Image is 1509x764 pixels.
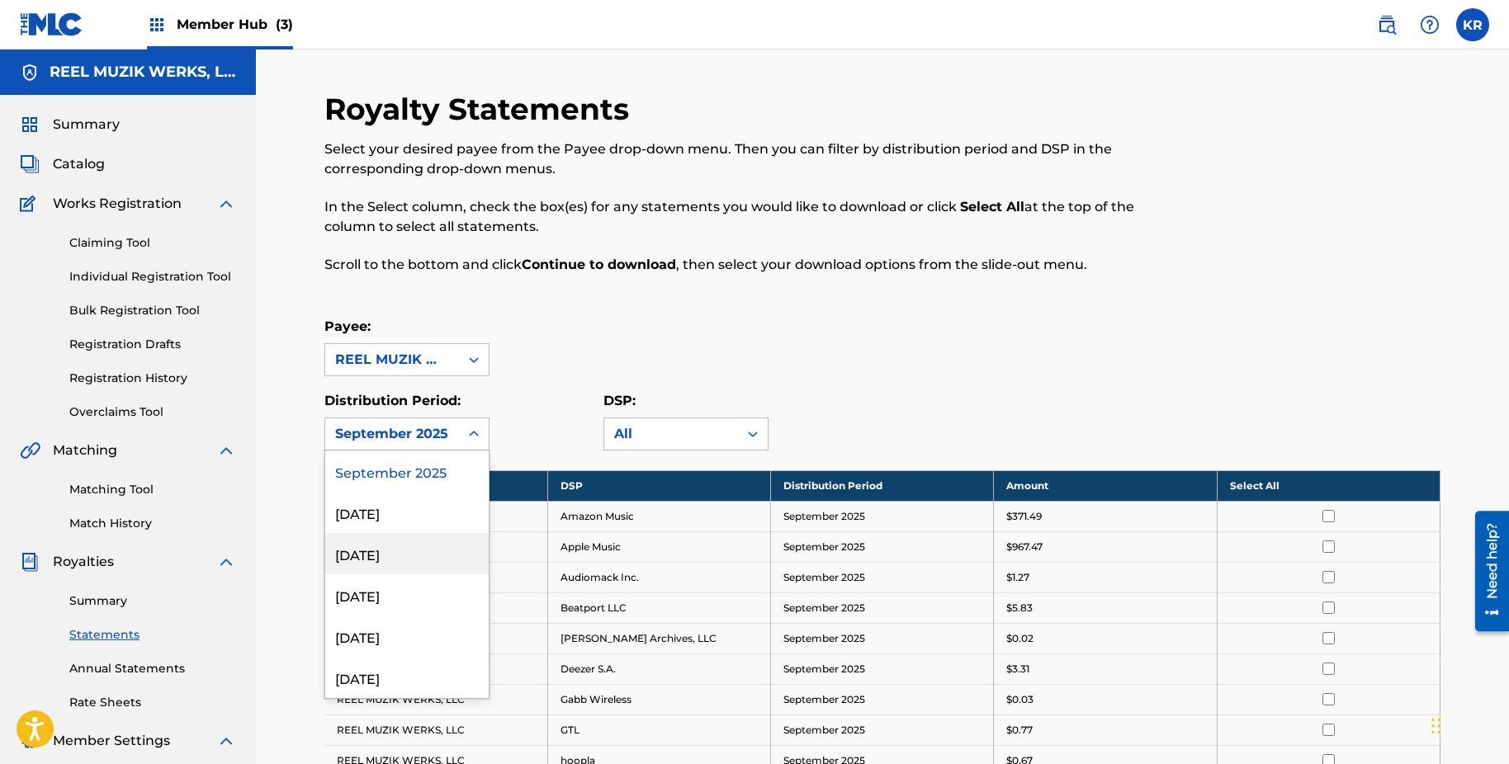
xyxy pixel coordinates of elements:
span: Royalties [53,552,114,572]
td: September 2025 [771,562,994,592]
a: Annual Statements [69,660,236,677]
img: expand [216,441,236,460]
span: Summary [53,115,120,134]
div: September 2025 [325,450,489,492]
a: Summary [69,592,236,610]
td: Deezer S.A. [547,653,770,684]
a: Public Search [1370,8,1403,41]
th: DSP [547,470,770,501]
h2: Royalty Statements [324,91,637,128]
iframe: Resource Center [1463,504,1509,637]
td: September 2025 [771,623,994,653]
td: September 2025 [771,714,994,745]
div: September 2025 [335,424,449,444]
img: expand [216,552,236,572]
a: Statements [69,626,236,644]
div: REEL MUZIK WERKS, LLC [335,350,449,370]
p: Select your desired payee from the Payee drop-down menu. Then you can filter by distribution peri... [324,139,1184,179]
img: Royalties [20,552,40,572]
strong: Continue to download [522,257,676,272]
a: CatalogCatalog [20,154,105,174]
td: Audiomack Inc. [547,562,770,592]
div: Help [1413,8,1446,41]
p: $371.49 [1006,509,1042,524]
td: REEL MUZIK WERKS, LLC [324,684,547,714]
a: Individual Registration Tool [69,268,236,285]
a: Bulk Registration Tool [69,302,236,319]
img: Top Rightsholders [147,15,167,35]
img: help [1420,15,1440,35]
span: (3) [276,17,293,32]
img: MLC Logo [20,12,83,36]
img: Member Settings [20,731,40,751]
td: [PERSON_NAME] Archives, LLC [547,623,770,653]
strong: Select All [960,199,1024,215]
img: Works Registration [20,194,41,214]
th: Amount [994,470,1217,501]
div: [DATE] [325,533,489,574]
div: [DATE] [325,574,489,615]
span: Member Hub [177,15,293,34]
div: [DATE] [325,492,489,533]
a: Matching Tool [69,481,236,498]
a: Registration Drafts [69,336,236,353]
td: September 2025 [771,653,994,684]
img: Catalog [20,154,40,174]
a: Rate Sheets [69,694,236,711]
h5: REEL MUZIK WERKS, LLC [50,63,236,82]
td: GTL [547,714,770,745]
td: September 2025 [771,501,994,531]
label: Distribution Period: [324,393,461,408]
td: Gabb Wireless [547,684,770,714]
div: [DATE] [325,657,489,698]
p: $967.47 [1006,540,1043,554]
span: Works Registration [53,194,182,214]
td: REEL MUZIK WERKS, LLC [324,714,547,745]
a: Registration History [69,370,236,387]
span: Member Settings [53,731,170,751]
img: search [1377,15,1397,35]
p: Scroll to the bottom and click , then select your download options from the slide-out menu. [324,255,1184,275]
td: Amazon Music [547,501,770,531]
label: DSP: [603,393,636,408]
td: Beatport LLC [547,592,770,623]
div: User Menu [1456,8,1489,41]
td: September 2025 [771,684,994,714]
a: Match History [69,515,236,532]
a: SummarySummary [20,115,120,134]
img: Summary [20,115,40,134]
p: $1.27 [1006,570,1029,585]
th: Select All [1217,470,1440,501]
img: Accounts [20,63,40,83]
p: $5.83 [1006,601,1033,615]
td: September 2025 [771,531,994,562]
div: Drag [1431,701,1441,751]
a: Claiming Tool [69,234,236,252]
img: Matching [20,441,40,460]
p: In the Select column, check the box(es) for any statements you would like to download or click at... [324,197,1184,237]
p: $0.77 [1006,723,1033,738]
p: $0.03 [1006,692,1034,707]
span: Matching [53,441,117,460]
img: expand [216,731,236,751]
p: $3.31 [1006,662,1029,677]
a: Overclaims Tool [69,403,236,421]
div: All [614,424,728,444]
img: expand [216,194,236,214]
iframe: Chat Widget [1426,685,1509,764]
div: [DATE] [325,615,489,657]
td: September 2025 [771,592,994,623]
span: Catalog [53,154,105,174]
td: Apple Music [547,531,770,562]
th: Distribution Period [771,470,994,501]
label: Payee: [324,318,371,334]
p: $0.02 [1006,631,1034,646]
